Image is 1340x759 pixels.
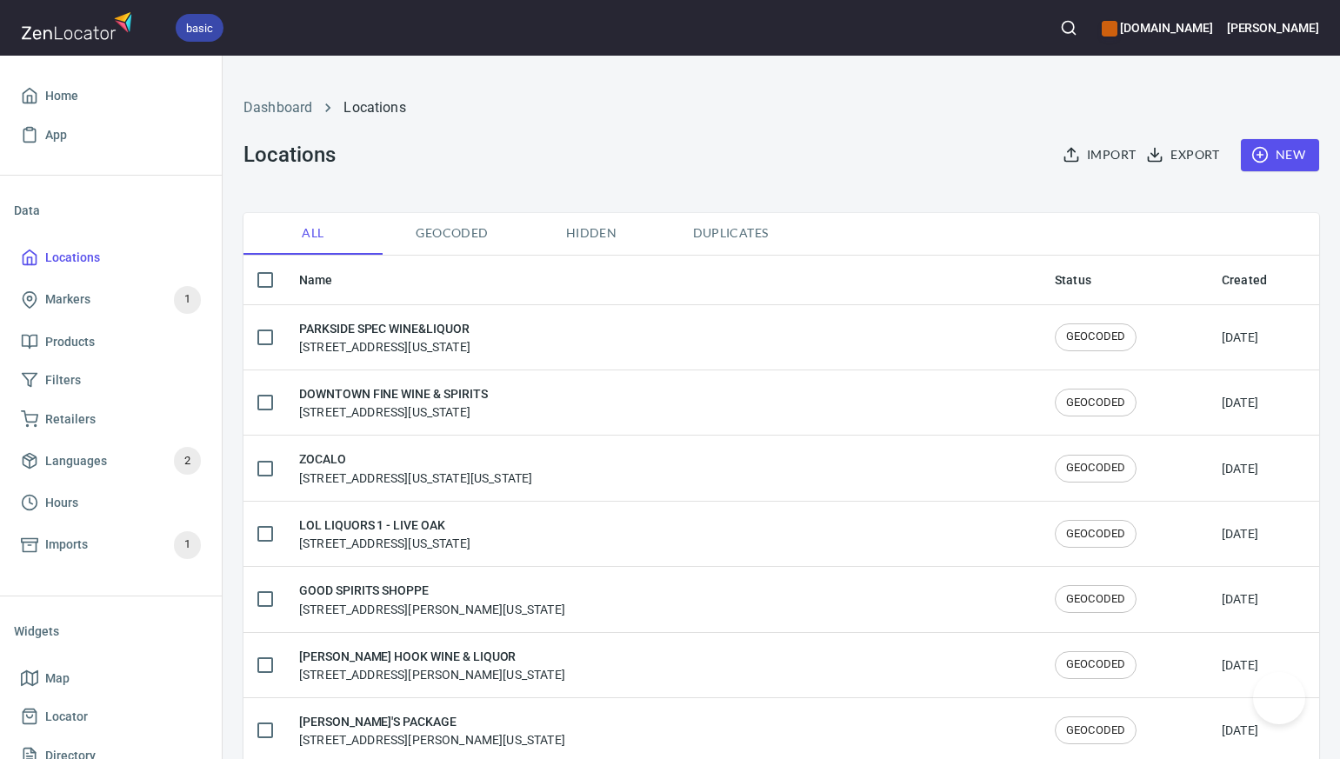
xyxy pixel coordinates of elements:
[299,384,488,403] h6: DOWNTOWN FINE WINE & SPIRITS
[14,323,208,362] a: Products
[1056,526,1136,543] span: GEOCODED
[299,647,565,683] div: [STREET_ADDRESS][PERSON_NAME][US_STATE]
[532,223,650,244] span: Hidden
[299,712,565,749] div: [STREET_ADDRESS][PERSON_NAME][US_STATE]
[1059,139,1143,171] button: Import
[1227,9,1319,47] button: [PERSON_NAME]
[299,712,565,731] h6: [PERSON_NAME]'S PACKAGE
[1222,656,1258,674] div: [DATE]
[1222,590,1258,608] div: [DATE]
[1222,394,1258,411] div: [DATE]
[299,449,532,469] h6: ZOCALO
[14,483,208,523] a: Hours
[174,451,201,471] span: 2
[176,14,223,42] div: basic
[14,361,208,400] a: Filters
[299,516,470,552] div: [STREET_ADDRESS][US_STATE]
[45,331,95,353] span: Products
[14,438,208,483] a: Languages2
[14,659,208,698] a: Map
[1056,722,1136,739] span: GEOCODED
[1056,329,1136,345] span: GEOCODED
[1253,672,1305,724] iframe: Help Scout Beacon - Open
[343,99,405,116] a: Locations
[1056,395,1136,411] span: GEOCODED
[299,384,488,421] div: [STREET_ADDRESS][US_STATE]
[1102,21,1117,37] button: color-CE600E
[14,277,208,323] a: Markers1
[45,124,67,146] span: App
[1056,591,1136,608] span: GEOCODED
[393,223,511,244] span: Geocoded
[45,85,78,107] span: Home
[14,697,208,736] a: Locator
[299,647,565,666] h6: [PERSON_NAME] HOOK WINE & LIQUOR
[1222,722,1258,739] div: [DATE]
[45,706,88,728] span: Locator
[14,77,208,116] a: Home
[1255,144,1305,166] span: New
[299,516,470,535] h6: LOL LIQUORS 1 - LIVE OAK
[299,449,532,486] div: [STREET_ADDRESS][US_STATE][US_STATE]
[1222,460,1258,477] div: [DATE]
[45,492,78,514] span: Hours
[45,409,96,430] span: Retailers
[45,450,107,472] span: Languages
[45,289,90,310] span: Markers
[45,668,70,689] span: Map
[299,319,470,356] div: [STREET_ADDRESS][US_STATE]
[176,19,223,37] span: basic
[285,256,1041,305] th: Name
[45,247,100,269] span: Locations
[1041,256,1208,305] th: Status
[174,290,201,310] span: 1
[14,190,208,231] li: Data
[45,534,88,556] span: Imports
[45,370,81,391] span: Filters
[1102,9,1212,47] div: Manage your apps
[671,223,790,244] span: Duplicates
[1066,144,1136,166] span: Import
[174,535,201,555] span: 1
[243,143,335,167] h3: Locations
[1222,329,1258,346] div: [DATE]
[254,223,372,244] span: All
[1222,525,1258,543] div: [DATE]
[1056,460,1136,476] span: GEOCODED
[299,581,565,600] h6: GOOD SPIRITS SHOPPE
[14,400,208,439] a: Retailers
[14,523,208,568] a: Imports1
[1241,139,1319,171] button: New
[1227,18,1319,37] h6: [PERSON_NAME]
[14,116,208,155] a: App
[1143,139,1226,171] button: Export
[14,238,208,277] a: Locations
[1208,256,1319,305] th: Created
[1056,656,1136,673] span: GEOCODED
[299,581,565,617] div: [STREET_ADDRESS][PERSON_NAME][US_STATE]
[21,7,137,44] img: zenlocator
[243,97,1319,118] nav: breadcrumb
[1150,144,1219,166] span: Export
[243,99,312,116] a: Dashboard
[14,610,208,652] li: Widgets
[1102,18,1212,37] h6: [DOMAIN_NAME]
[1050,9,1088,47] button: Search
[299,319,470,338] h6: PARKSIDE SPEC WINE&LIQUOR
